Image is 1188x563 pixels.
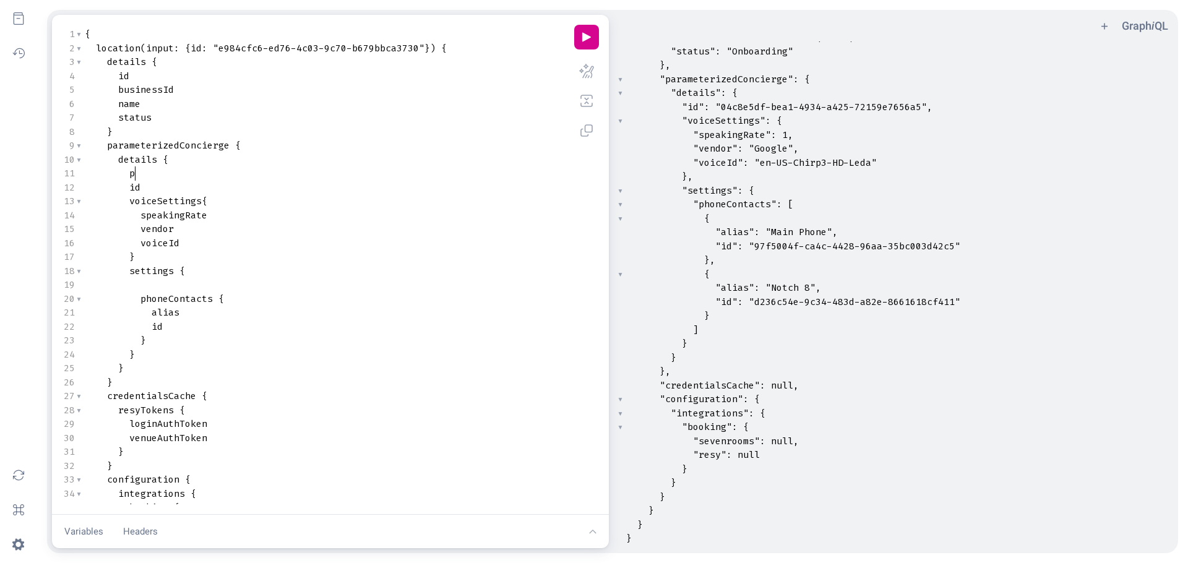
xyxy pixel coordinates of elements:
[179,404,185,416] span: {
[749,184,754,197] span: {
[152,320,163,333] span: id
[732,87,738,99] span: {
[637,518,643,531] span: }
[682,463,687,475] span: }
[616,41,1173,548] section: Result Window
[726,449,732,461] span: :
[62,292,75,306] div: 20
[5,496,32,523] button: Open short keys dialog
[788,198,793,210] span: [
[118,488,185,500] span: integrations
[777,198,782,210] span: :
[118,153,157,166] span: details
[62,153,75,167] div: 10
[693,449,726,461] span: "resy"
[140,223,174,235] span: vendor
[62,208,75,223] div: 14
[693,129,771,141] span: "speakingRate"
[62,181,75,195] div: 12
[738,184,743,197] span: :
[96,42,140,54] span: location
[732,421,738,433] span: :
[62,306,75,320] div: 21
[927,101,932,113] span: ,
[47,14,62,28] ul: Select active operation
[140,42,146,54] span: (
[788,129,793,141] span: ,
[107,460,113,472] span: }
[107,56,146,68] span: details
[441,42,447,54] span: {
[202,390,207,402] span: {
[107,126,113,138] span: }
[682,114,765,127] span: "voiceSettings"
[62,125,75,139] div: 8
[1122,19,1168,32] a: GraphiQL
[62,376,75,390] div: 26
[118,445,124,458] span: }
[715,281,754,294] span: "alias"
[62,389,75,403] div: 27
[5,40,32,67] button: Show History
[62,473,75,487] div: 33
[52,15,609,515] section: Query Editor
[62,459,75,473] div: 32
[62,361,75,376] div: 25
[749,296,960,308] span: "d236c54e-9c34-483d-a82e-8661618cf411"
[62,111,75,125] div: 7
[715,45,721,58] span: :
[85,28,90,40] span: {
[671,407,749,419] span: "integrations"
[682,421,732,433] span: "booking"
[57,520,111,544] button: Variables
[129,501,168,514] span: booking
[704,254,715,266] span: },
[62,55,75,69] div: 3
[749,142,793,155] span: "Google"
[152,306,179,319] span: alias
[107,139,230,152] span: parameterizedConcierge
[832,226,838,238] span: ,
[129,348,135,361] span: }
[704,212,710,225] span: {
[704,268,710,280] span: {
[116,520,165,544] button: Headers
[760,379,765,392] span: :
[574,25,599,49] button: Execute query (Ctrl-Enter)
[140,209,207,221] span: speakingRate
[191,42,202,54] span: id
[693,435,760,447] span: "sevenrooms"
[715,101,927,113] span: "04c8e5df-bea1-4934-a425-72159e7656a5"
[749,240,960,252] span: "97f5004f-ca4c-4428-96aa-35bc003d42c5"
[793,379,799,392] span: ,
[671,476,676,489] span: }
[62,69,75,84] div: 4
[62,27,75,41] div: 1
[743,421,749,433] span: {
[152,56,157,68] span: {
[1097,19,1112,33] button: Add tab
[62,445,75,459] div: 31
[793,435,799,447] span: ,
[129,251,135,263] span: }
[129,195,202,207] span: voiceSettings
[140,334,146,346] span: }
[118,98,140,110] span: name
[804,73,810,85] span: {
[62,487,75,501] div: 34
[738,240,743,252] span: :
[118,111,152,124] span: status
[62,250,75,264] div: 17
[754,393,760,405] span: {
[682,170,693,183] span: },
[693,324,699,336] span: ]
[693,198,777,210] span: "phoneContacts"
[693,142,738,155] span: "vendor"
[163,153,168,166] span: {
[682,101,704,113] span: "id"
[129,418,207,430] span: loginAuthToken
[682,184,738,197] span: "settings"
[660,379,760,392] span: "credentialsCache"
[771,129,777,141] span: :
[682,337,687,350] span: }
